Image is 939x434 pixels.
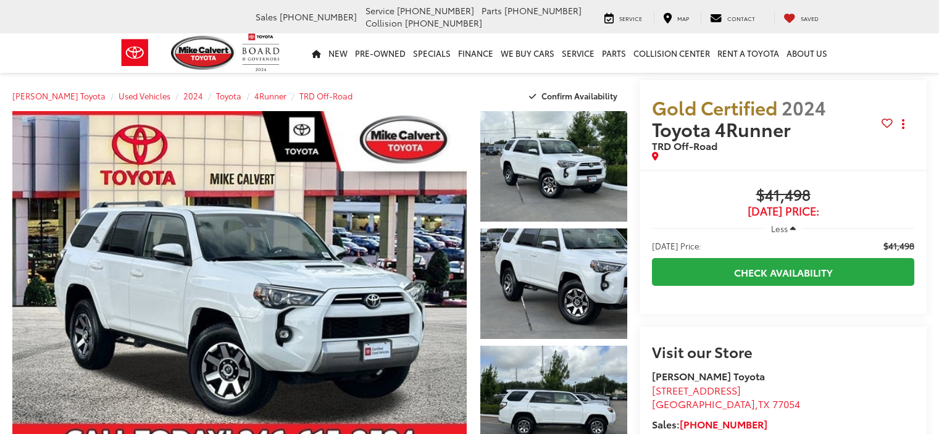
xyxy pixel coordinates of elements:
button: Confirm Availability [522,85,628,107]
button: Less [765,217,802,240]
span: [DATE] Price: [652,205,914,217]
a: [PERSON_NAME] Toyota [12,90,106,101]
span: $41,498 [883,240,914,252]
img: Toyota [112,33,158,73]
strong: Sales: [652,417,767,431]
span: Service [365,4,394,17]
a: [STREET_ADDRESS] [GEOGRAPHIC_DATA],TX 77054 [652,383,800,411]
span: [STREET_ADDRESS] [652,383,741,397]
span: 77054 [772,396,800,411]
span: Contact [727,14,755,22]
span: Sales [256,10,277,23]
a: [PHONE_NUMBER] [680,417,767,431]
span: Parts [482,4,502,17]
span: Collision [365,17,403,29]
a: Service [558,33,598,73]
a: 2024 [183,90,203,101]
a: About Us [783,33,831,73]
a: Used Vehicles [119,90,170,101]
span: [GEOGRAPHIC_DATA] [652,396,755,411]
a: Finance [454,33,497,73]
span: Toyota 4Runner [652,115,795,142]
span: Less [771,223,788,234]
a: TRD Off-Road [299,90,353,101]
a: Collision Center [630,33,714,73]
a: Service [595,11,651,23]
a: Contact [701,11,764,23]
span: Map [677,14,689,22]
span: Gold Certified [652,94,777,120]
span: TX [758,396,770,411]
a: Parts [598,33,630,73]
a: Expand Photo 2 [480,228,627,339]
a: WE BUY CARS [497,33,558,73]
a: Toyota [216,90,241,101]
span: Service [619,14,642,22]
img: 2024 Toyota 4Runner TRD Off-Road [478,227,628,340]
span: [PHONE_NUMBER] [405,17,482,29]
a: Map [654,11,698,23]
a: My Saved Vehicles [774,11,828,23]
a: New [325,33,351,73]
span: , [652,396,800,411]
span: dropdown dots [902,119,904,129]
span: $41,498 [652,186,914,205]
a: Pre-Owned [351,33,409,73]
a: Rent a Toyota [714,33,783,73]
span: [PHONE_NUMBER] [397,4,474,17]
span: [DATE] Price: [652,240,701,252]
a: Check Availability [652,258,914,286]
button: Actions [893,114,914,135]
img: Mike Calvert Toyota [171,36,236,70]
a: Home [308,33,325,73]
h2: Visit our Store [652,343,914,359]
a: Specials [409,33,454,73]
a: 4Runner [254,90,286,101]
span: [PHONE_NUMBER] [280,10,357,23]
a: Expand Photo 1 [480,111,627,222]
span: [PHONE_NUMBER] [504,4,582,17]
img: 2024 Toyota 4Runner TRD Off-Road [478,110,628,223]
span: 2024 [782,94,826,120]
span: Confirm Availability [541,90,617,101]
span: Saved [801,14,819,22]
strong: [PERSON_NAME] Toyota [652,369,765,383]
span: TRD Off-Road [652,138,717,152]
